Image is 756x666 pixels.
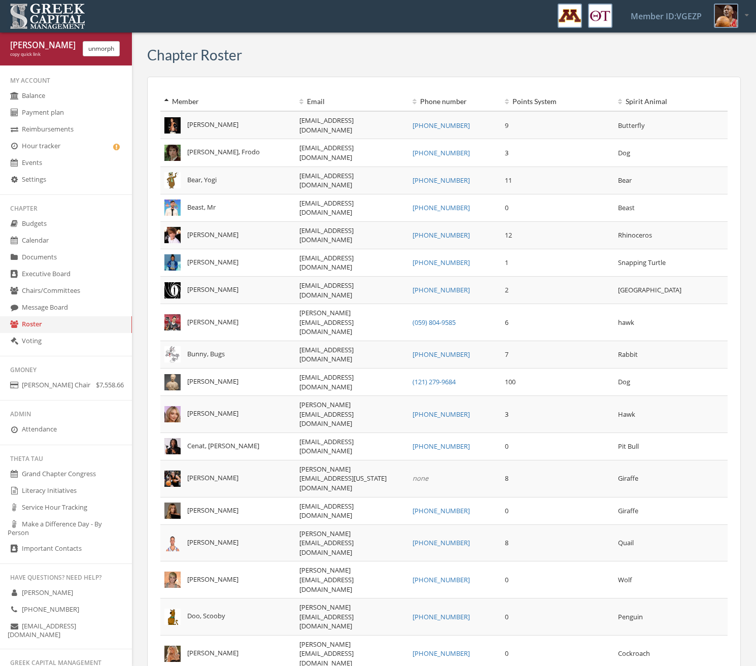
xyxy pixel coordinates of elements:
[413,612,470,621] a: [PHONE_NUMBER]
[413,203,470,212] a: [PHONE_NUMBER]
[614,166,728,194] td: Bear
[299,529,354,557] a: [PERSON_NAME][EMAIL_ADDRESS][DOMAIN_NAME]
[413,649,470,658] a: [PHONE_NUMBER]
[614,524,728,561] td: Quail
[614,432,728,460] td: Pit Bull
[187,611,225,620] span: Doo, Scooby
[413,377,456,386] a: (121) 279-9684
[299,116,354,135] a: [EMAIL_ADDRESS][DOMAIN_NAME]
[187,230,238,239] span: [PERSON_NAME]
[614,497,728,524] td: Giraffe
[413,410,470,419] a: [PHONE_NUMBER]
[187,441,259,450] span: Cenat, [PERSON_NAME]
[299,400,354,428] a: [PERSON_NAME][EMAIL_ADDRESS][DOMAIN_NAME]
[501,277,614,304] td: 2
[413,474,428,483] em: none
[299,308,354,336] a: [PERSON_NAME][EMAIL_ADDRESS][DOMAIN_NAME]
[299,253,354,272] a: [EMAIL_ADDRESS][DOMAIN_NAME]
[501,598,614,636] td: 0
[187,285,238,294] span: [PERSON_NAME]
[501,561,614,598] td: 0
[413,350,470,359] a: [PHONE_NUMBER]
[413,258,470,267] a: [PHONE_NUMBER]
[614,341,728,368] td: Rabbit
[299,565,354,593] a: [PERSON_NAME][EMAIL_ADDRESS][DOMAIN_NAME]
[187,538,238,547] span: [PERSON_NAME]
[187,648,238,657] span: [PERSON_NAME]
[187,147,260,156] span: [PERSON_NAME], Frodo
[614,598,728,636] td: Penguin
[295,92,409,111] th: Email
[187,175,217,184] span: Bear, Yogi
[614,460,728,497] td: Giraffe
[614,277,728,304] td: [GEOGRAPHIC_DATA]
[299,437,354,456] a: [EMAIL_ADDRESS][DOMAIN_NAME]
[10,51,75,58] div: copy quick link
[299,502,354,520] a: [EMAIL_ADDRESS][DOMAIN_NAME]
[187,377,238,386] span: [PERSON_NAME]
[501,460,614,497] td: 8
[614,139,728,166] td: Dog
[187,473,238,482] span: [PERSON_NAME]
[187,257,238,267] span: [PERSON_NAME]
[501,432,614,460] td: 0
[614,111,728,139] td: Butterfly
[501,221,614,249] td: 12
[413,148,470,157] a: [PHONE_NUMBER]
[501,341,614,368] td: 7
[618,1,714,32] a: Member ID: VGEZP
[501,139,614,166] td: 3
[501,249,614,276] td: 1
[299,603,354,630] a: [PERSON_NAME][EMAIL_ADDRESS][DOMAIN_NAME]
[413,230,470,240] a: [PHONE_NUMBER]
[299,226,354,245] a: [EMAIL_ADDRESS][DOMAIN_NAME]
[10,40,75,51] div: [PERSON_NAME] Jordan
[501,92,614,111] th: Points System
[413,538,470,547] a: [PHONE_NUMBER]
[413,121,470,130] a: [PHONE_NUMBER]
[501,304,614,341] td: 6
[413,506,470,515] a: [PHONE_NUMBER]
[187,120,238,129] span: [PERSON_NAME]
[187,575,238,584] span: [PERSON_NAME]
[501,368,614,395] td: 100
[614,221,728,249] td: Rhinoceros
[614,304,728,341] td: hawk
[501,396,614,433] td: 3
[413,176,470,185] a: [PHONE_NUMBER]
[299,464,387,492] a: [PERSON_NAME][EMAIL_ADDRESS][US_STATE][DOMAIN_NAME]
[614,249,728,276] td: Snapping Turtle
[413,575,470,584] a: [PHONE_NUMBER]
[408,92,500,111] th: Phone number
[501,166,614,194] td: 11
[501,524,614,561] td: 8
[614,561,728,598] td: Wolf
[614,368,728,395] td: Dog
[187,203,216,212] span: Beast, Mr
[299,143,354,162] a: [EMAIL_ADDRESS][DOMAIN_NAME]
[413,318,456,327] a: (059) 804-9585
[614,92,728,111] th: Spirit Animal
[501,194,614,221] td: 0
[187,409,238,418] span: [PERSON_NAME]
[187,506,238,515] span: [PERSON_NAME]
[413,442,470,451] a: [PHONE_NUMBER]
[299,281,354,299] a: [EMAIL_ADDRESS][DOMAIN_NAME]
[160,92,295,111] th: Member
[501,111,614,139] td: 9
[96,381,124,389] span: $7,558.66
[614,396,728,433] td: Hawk
[83,41,120,56] button: unmorph
[299,345,354,364] a: [EMAIL_ADDRESS][DOMAIN_NAME]
[22,588,73,597] span: [PERSON_NAME]
[413,285,470,294] a: [PHONE_NUMBER]
[187,349,225,358] span: Bunny, Bugs
[299,198,354,217] a: [EMAIL_ADDRESS][DOMAIN_NAME]
[187,317,238,326] span: [PERSON_NAME]
[147,47,242,63] h3: Chapter Roster
[614,194,728,221] td: Beast
[299,373,354,391] a: [EMAIL_ADDRESS][DOMAIN_NAME]
[299,171,354,190] a: [EMAIL_ADDRESS][DOMAIN_NAME]
[501,497,614,524] td: 0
